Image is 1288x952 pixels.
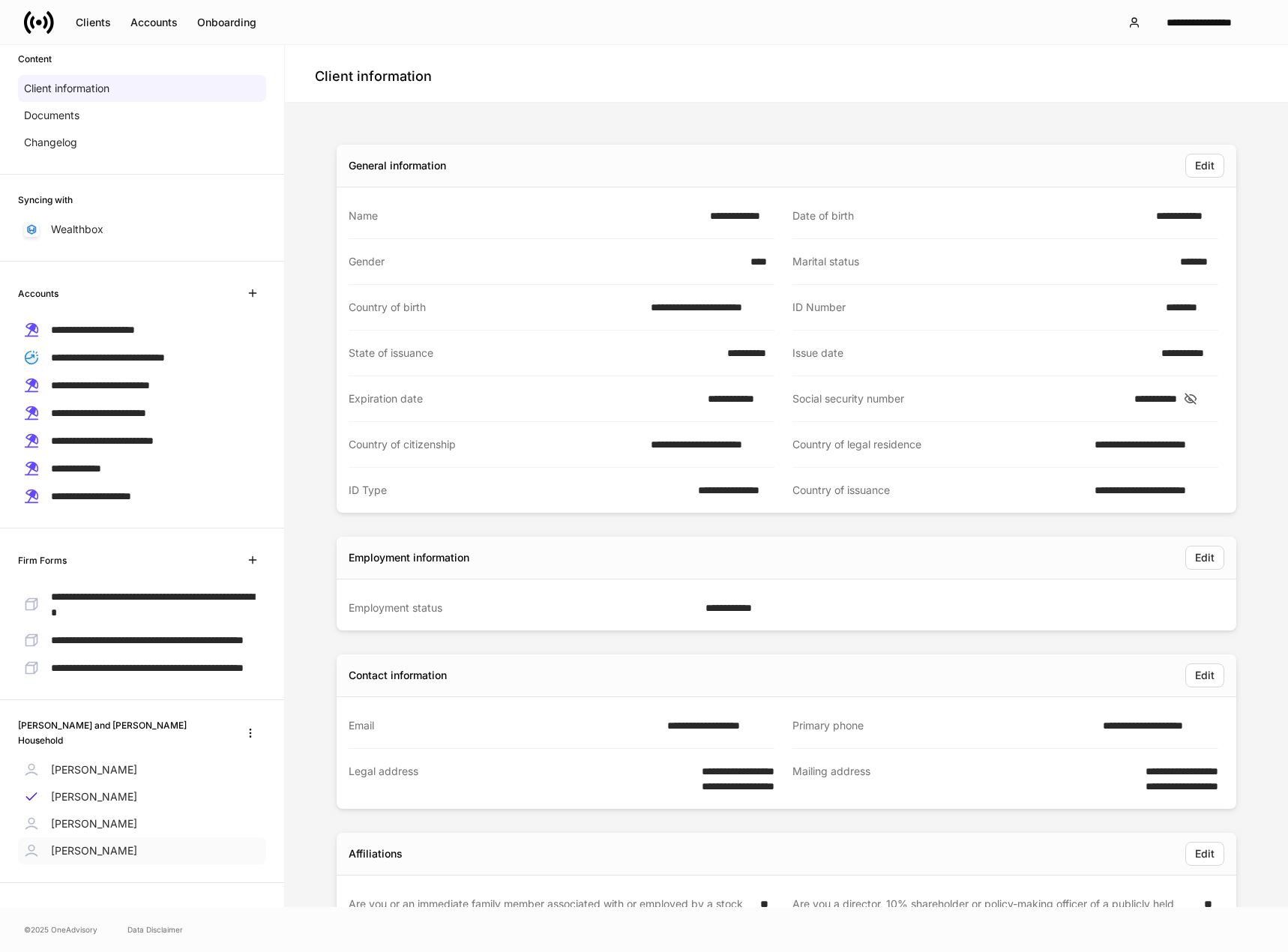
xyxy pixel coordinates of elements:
div: Edit [1195,552,1215,563]
a: Changelog [18,129,266,156]
h6: Syncing with [18,193,73,207]
h6: [PERSON_NAME] and [PERSON_NAME] Household [18,718,223,747]
p: [PERSON_NAME] [51,843,137,858]
a: Wealthbox [18,216,266,243]
div: Marital status [792,254,1171,269]
button: Onboarding [187,10,266,34]
h4: Client information [315,67,432,85]
div: Accounts [130,17,178,28]
div: Issue date [792,346,1152,361]
a: [PERSON_NAME] [18,837,266,864]
div: Gender [349,254,741,269]
div: Employment status [349,600,696,615]
button: Edit [1185,546,1224,570]
h6: Content [18,52,52,66]
div: Edit [1195,160,1215,171]
a: [PERSON_NAME] [18,810,266,837]
div: General information [349,158,446,173]
a: Data Disclaimer [127,924,183,936]
div: Expiration date [349,391,699,406]
button: Edit [1185,154,1224,178]
div: Employment information [349,550,469,565]
div: Name [349,208,701,223]
h6: Firm Forms [18,553,67,567]
div: Country of birth [349,300,642,315]
button: Clients [66,10,121,34]
div: Primary phone [792,718,1094,733]
div: State of issuance [349,346,718,361]
div: Legal address [349,764,663,794]
p: Wealthbox [51,222,103,237]
a: [PERSON_NAME] [18,756,266,783]
a: [PERSON_NAME] [18,783,266,810]
p: [PERSON_NAME] [51,816,137,831]
div: Are you a director, 10% shareholder or policy-making officer of a publicly held company? [792,897,1195,942]
div: Email [349,718,658,733]
div: Onboarding [197,17,256,28]
p: Client information [24,81,109,96]
div: Clients [76,17,111,28]
div: Country of citizenship [349,437,642,452]
div: Country of legal residence [792,437,1086,452]
div: Date of birth [792,208,1147,223]
div: Are you or an immediate family member associated with or employed by a stock exchange, member fir... [349,897,751,942]
div: Mailing address [792,764,1107,794]
button: Edit [1185,663,1224,687]
div: Edit [1195,670,1215,681]
a: Documents [18,102,266,129]
p: [PERSON_NAME] [51,762,137,777]
div: Affiliations [349,846,403,861]
div: Social security number [792,391,1125,406]
div: ID Number [792,300,1157,315]
div: ID Type [349,483,689,498]
p: Documents [24,108,79,123]
span: © 2025 OneAdvisory [24,924,97,936]
p: Changelog [24,135,77,150]
button: Edit [1185,842,1224,866]
div: Contact information [349,668,447,683]
h6: Accounts [18,286,58,301]
div: Country of issuance [792,483,1086,498]
div: Edit [1195,849,1215,859]
p: [PERSON_NAME] [51,789,137,804]
a: Client information [18,75,266,102]
button: Accounts [121,10,187,34]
